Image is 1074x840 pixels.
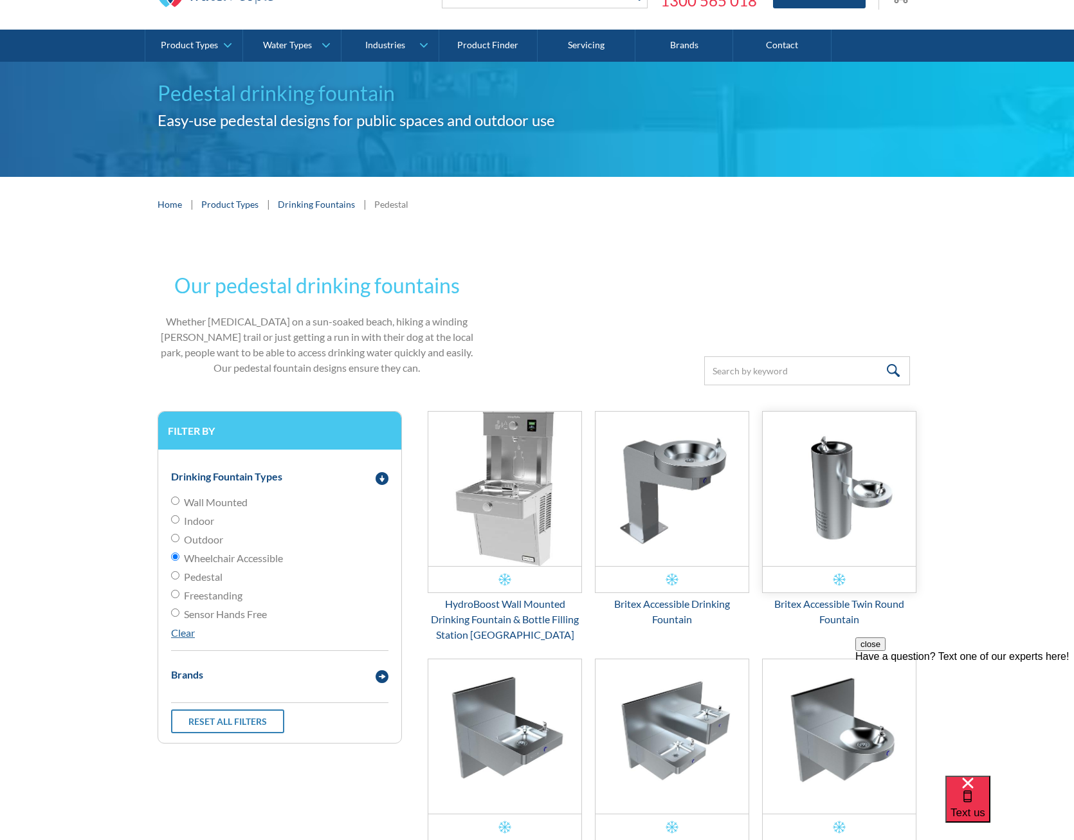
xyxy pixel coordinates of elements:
a: Clear [171,626,195,639]
span: Wall Mounted [184,495,248,510]
img: Britex Accessible Twin Round Fountain [763,412,916,566]
a: Brands [635,30,733,62]
img: Britex Dado Round Drinking Fountain - Accessible [763,659,916,814]
span: Outdoor [184,532,223,547]
img: Britex Dado Square Drinking Fountain - Wheelchair Accessible [428,659,581,814]
div: Britex Accessible Twin Round Fountain [762,596,916,627]
h2: Our pedestal drinking fountains [158,270,477,301]
div: HydroBoost Wall Mounted Drinking Fountain & Bottle Filling Station [GEOGRAPHIC_DATA] [428,596,582,643]
a: Contact [733,30,831,62]
div: | [188,196,195,212]
span: Sensor Hands Free [184,607,267,622]
p: Whether [MEDICAL_DATA] on a sun-soaked beach, hiking a winding [PERSON_NAME] trail or just gettin... [158,314,477,376]
div: Brands [171,667,203,682]
div: Britex Accessible Drinking Fountain [595,596,749,627]
input: Outdoor [171,534,179,542]
span: Indoor [184,513,214,529]
h1: Pedestal drinking fountain [158,78,600,109]
input: Wheelchair Accessible [171,552,179,561]
iframe: podium webchat widget prompt [855,637,1074,792]
input: Wall Mounted [171,497,179,505]
a: Britex Accessible Twin Round FountainBritex Accessible Twin Round Fountain [762,411,916,627]
span: Wheelchair Accessible [184,551,283,566]
input: Sensor Hands Free [171,608,179,617]
a: Servicing [538,30,635,62]
input: Indoor [171,515,179,524]
a: Industries [341,30,439,62]
div: Industries [365,40,405,51]
a: Product Types [201,197,259,211]
a: Product Types [145,30,242,62]
div: Product Types [161,40,218,51]
a: Home [158,197,182,211]
h3: Filter by [168,425,392,437]
a: Reset all filters [171,709,284,733]
a: Drinking Fountains [278,197,355,211]
input: Pedestal [171,571,179,580]
a: Water Types [243,30,340,62]
span: Pedestal [184,569,223,585]
a: HydroBoost Wall Mounted Drinking Fountain & Bottle Filling Station Vandal ResistantHydroBoost Wal... [428,411,582,643]
a: Product Finder [439,30,537,62]
input: Freestanding [171,590,179,598]
iframe: podium webchat widget bubble [945,776,1074,840]
img: Britex Accessible Drinking Fountain [596,412,749,566]
div: | [361,196,368,212]
div: Drinking Fountain Types [171,469,282,484]
div: | [265,196,271,212]
h2: Easy-use pedestal designs for public spaces and outdoor use [158,109,600,132]
div: Water Types [263,40,312,51]
img: HydroBoost Wall Mounted Drinking Fountain & Bottle Filling Station Vandal Resistant [428,412,581,566]
img: Britex Dado Square Double Drinking Fountain [596,659,749,814]
input: Search by keyword [704,356,910,385]
a: Britex Accessible Drinking FountainBritex Accessible Drinking Fountain [595,411,749,627]
div: Pedestal [374,197,408,211]
span: Freestanding [184,588,242,603]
